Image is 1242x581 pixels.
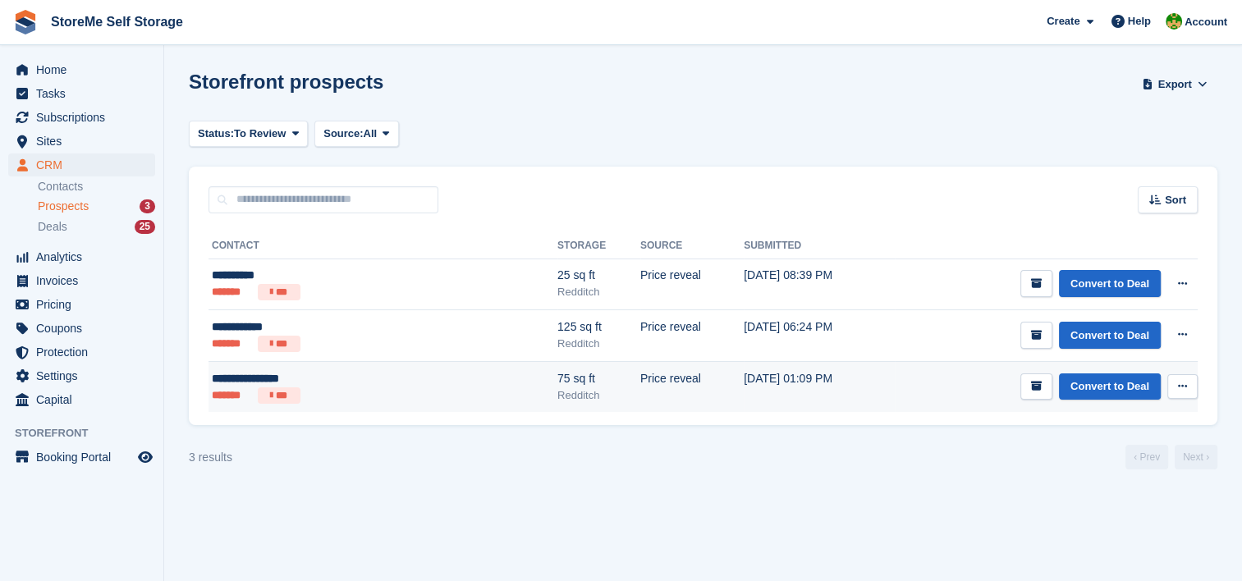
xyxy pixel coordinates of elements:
span: All [364,126,378,142]
a: menu [8,446,155,469]
td: Price reveal [640,310,744,362]
div: 25 sq ft [557,267,640,284]
div: 25 [135,220,155,234]
a: menu [8,82,155,105]
a: Convert to Deal [1059,322,1161,349]
span: Settings [36,364,135,387]
a: menu [8,106,155,129]
span: Create [1047,13,1079,30]
span: Export [1158,76,1192,93]
div: 3 [140,199,155,213]
span: Storefront [15,425,163,441]
th: Contact [209,233,557,259]
span: Booking Portal [36,446,135,469]
td: Price reveal [640,361,744,412]
a: Contacts [38,179,155,194]
a: menu [8,245,155,268]
a: Deals 25 [38,218,155,236]
a: Previous [1125,445,1168,469]
a: Convert to Deal [1059,270,1161,297]
a: Preview store [135,447,155,467]
div: 75 sq ft [557,370,640,387]
button: Source: All [314,121,399,148]
span: Subscriptions [36,106,135,129]
nav: Page [1122,445,1221,469]
h1: Storefront prospects [189,71,383,93]
span: Prospects [38,199,89,214]
span: Analytics [36,245,135,268]
span: Protection [36,341,135,364]
span: To Review [234,126,286,142]
span: Pricing [36,293,135,316]
a: StoreMe Self Storage [44,8,190,35]
span: Source: [323,126,363,142]
span: Deals [38,219,67,235]
th: Storage [557,233,640,259]
td: [DATE] 01:09 PM [744,361,895,412]
a: menu [8,153,155,176]
th: Source [640,233,744,259]
span: Capital [36,388,135,411]
a: menu [8,58,155,81]
a: Convert to Deal [1059,373,1161,400]
a: menu [8,130,155,153]
div: Redditch [557,387,640,404]
a: Prospects 3 [38,198,155,215]
span: Status: [198,126,234,142]
span: Coupons [36,317,135,340]
td: [DATE] 06:24 PM [744,310,895,362]
span: Invoices [36,269,135,292]
div: 3 results [189,449,232,466]
span: Account [1185,14,1227,30]
span: CRM [36,153,135,176]
a: Next [1175,445,1217,469]
button: Status: To Review [189,121,308,148]
span: Tasks [36,82,135,105]
img: StorMe [1166,13,1182,30]
span: Sort [1165,192,1186,208]
img: stora-icon-8386f47178a22dfd0bd8f6a31ec36ba5ce8667c1dd55bd0f319d3a0aa187defe.svg [13,10,38,34]
span: Sites [36,130,135,153]
a: menu [8,341,155,364]
span: Help [1128,13,1151,30]
a: menu [8,317,155,340]
td: [DATE] 08:39 PM [744,258,895,310]
a: menu [8,293,155,316]
div: Redditch [557,284,640,300]
th: Submitted [744,233,895,259]
a: menu [8,269,155,292]
button: Export [1139,71,1211,98]
a: menu [8,364,155,387]
div: Redditch [557,336,640,352]
div: 125 sq ft [557,318,640,336]
a: menu [8,388,155,411]
span: Home [36,58,135,81]
td: Price reveal [640,258,744,310]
